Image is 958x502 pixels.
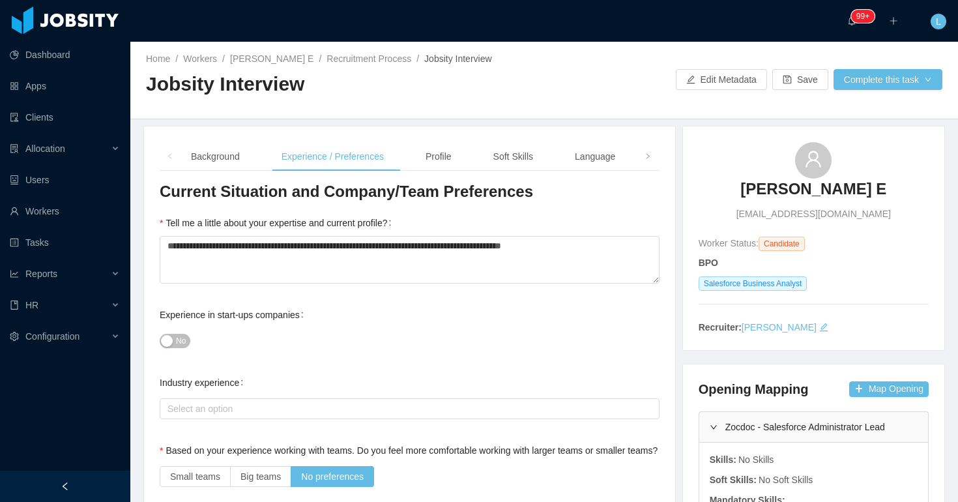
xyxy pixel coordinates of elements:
div: Profile [415,142,462,171]
sup: 2147 [851,10,875,23]
div: icon: rightZocdoc - Salesforce Administrator Lead [699,412,928,442]
a: icon: appstoreApps [10,73,120,99]
a: Recruitment Process [327,53,411,64]
span: Allocation [25,143,65,154]
i: icon: line-chart [10,269,19,278]
i: icon: right [710,423,718,431]
span: Small teams [170,471,220,482]
i: icon: plus [889,16,898,25]
button: icon: plusMap Opening [849,381,929,397]
strong: Recruiter: [699,322,742,332]
a: icon: robotUsers [10,167,120,193]
a: icon: auditClients [10,104,120,130]
a: [PERSON_NAME] E [230,53,313,64]
a: [PERSON_NAME] [742,322,817,332]
label: Based on your experience working with teams. Do you feel more comfortable working with larger tea... [160,445,667,456]
span: / [416,53,419,64]
h2: Jobsity Interview [146,71,544,98]
span: / [222,53,225,64]
span: Configuration [25,331,80,342]
span: Candidate [759,237,805,251]
span: Reports [25,269,57,279]
i: icon: right [645,153,651,160]
div: Experience / Preferences [271,142,394,171]
div: Background [181,142,250,171]
div: Soft Skills [483,142,544,171]
i: icon: solution [10,144,19,153]
textarea: Tell me a little about your expertise and current profile? [160,236,660,284]
a: icon: userWorkers [10,198,120,224]
button: Experience in start-ups companies [160,334,190,348]
label: Tell me a little about your expertise and current profile? [160,218,396,228]
button: icon: editEdit Metadata [676,69,767,90]
button: icon: saveSave [772,69,828,90]
div: Select an option [167,402,646,415]
a: Home [146,53,170,64]
button: Complete this taskicon: down [834,69,942,90]
h4: Opening Mapping [699,380,809,398]
span: Salesforce Business Analyst [699,276,807,291]
i: icon: book [10,301,19,310]
strong: Skills: [710,454,736,465]
i: icon: left [167,153,173,160]
span: No [176,334,186,347]
a: icon: profileTasks [10,229,120,256]
span: [EMAIL_ADDRESS][DOMAIN_NAME] [736,207,891,221]
h3: [PERSON_NAME] E [740,179,886,199]
span: L [936,14,941,29]
strong: Soft Skills: [710,475,757,485]
a: Workers [183,53,217,64]
span: Jobsity Interview [424,53,491,64]
span: / [319,53,321,64]
input: Industry experience [164,401,171,417]
a: [PERSON_NAME] E [740,179,886,207]
i: icon: setting [10,332,19,341]
strong: BPO [699,258,718,268]
div: No Soft Skills [758,473,814,487]
label: Experience in start-ups companies [160,310,309,320]
i: icon: bell [847,16,856,25]
h3: Current Situation and Company/Team Preferences [160,181,660,202]
div: No Skills [737,453,774,467]
i: icon: user [804,150,822,168]
span: Worker Status: [699,238,759,248]
span: Big teams [240,471,281,482]
div: Language [564,142,626,171]
a: icon: pie-chartDashboard [10,42,120,68]
span: / [175,53,178,64]
i: icon: edit [819,323,828,332]
span: No preferences [301,471,364,482]
label: Industry experience [160,377,248,388]
span: HR [25,300,38,310]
